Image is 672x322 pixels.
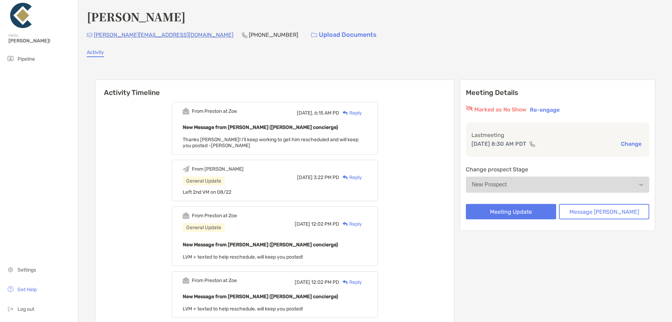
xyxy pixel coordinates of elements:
span: LVM + texted to help reschedule, will keep you posted! [183,254,303,260]
div: From Preston at Zoe [192,108,237,114]
img: Event icon [183,166,189,172]
span: LVM + texted to help reschedule, will keep you posted! [183,306,303,312]
button: Meeting Update [466,204,556,219]
div: From [PERSON_NAME] [192,166,244,172]
img: Reply icon [343,222,348,226]
div: From Preston at Zoe [192,278,237,283]
img: communication type [529,141,535,147]
img: Event icon [183,212,189,219]
span: [DATE] [295,279,310,285]
span: [DATE] [295,221,310,227]
img: Reply icon [343,280,348,285]
h6: Activity Timeline [96,80,454,97]
span: Pipeline [17,56,35,62]
p: Marked as No Show [474,105,526,114]
span: 6:15 AM PD [314,110,339,116]
span: 12:02 PM PD [311,221,339,227]
img: Reply icon [343,175,348,180]
a: Activity [87,49,104,57]
span: Log out [17,306,34,312]
p: [PHONE_NUMBER] [249,30,298,39]
a: Upload Documents [307,27,381,42]
button: New Prospect [466,177,649,193]
p: Last meeting [471,131,644,139]
div: New Prospect [472,181,507,188]
span: [PERSON_NAME]! [8,38,74,44]
span: Get Help [17,287,37,293]
span: Left 2nd VM on 08/22 [183,189,231,195]
span: [DATE], [297,110,313,116]
button: Message [PERSON_NAME] [559,204,649,219]
span: Settings [17,267,36,273]
img: Event icon [183,108,189,115]
b: New Message from [PERSON_NAME] ([PERSON_NAME] concierge) [183,124,338,130]
img: Event icon [183,277,189,284]
b: New Message from [PERSON_NAME] ([PERSON_NAME] concierge) [183,242,338,248]
img: settings icon [6,265,15,274]
span: 3:22 PM PD [314,174,339,180]
p: Change prospect Stage [466,165,649,174]
img: Phone Icon [242,32,247,38]
div: Reply [339,174,362,181]
img: red eyr [466,105,473,111]
span: Thanks [PERSON_NAME]! I'll keep working to get him rescheduled and will keep you posted -[PERSON_... [183,137,358,149]
p: Meeting Details [466,88,649,97]
img: Open dropdown arrow [639,184,643,186]
img: get-help icon [6,285,15,293]
button: Re-engage [528,105,562,114]
span: 12:02 PM PD [311,279,339,285]
img: logout icon [6,304,15,313]
button: Change [619,140,644,148]
span: [DATE] [297,174,313,180]
img: Reply icon [343,111,348,115]
img: Email Icon [87,33,92,37]
b: New Message from [PERSON_NAME] ([PERSON_NAME] concierge) [183,294,338,300]
div: From Preston at Zoe [192,213,237,219]
div: Reply [339,109,362,117]
div: Reply [339,279,362,286]
img: button icon [311,33,317,37]
img: Zoe Logo [8,3,34,28]
p: [DATE] 8:30 AM PDT [471,139,526,148]
h4: [PERSON_NAME] [87,8,185,25]
div: General Update [183,177,225,185]
img: pipeline icon [6,54,15,63]
div: General Update [183,223,225,232]
p: [PERSON_NAME][EMAIL_ADDRESS][DOMAIN_NAME] [94,30,233,39]
div: Reply [339,220,362,228]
